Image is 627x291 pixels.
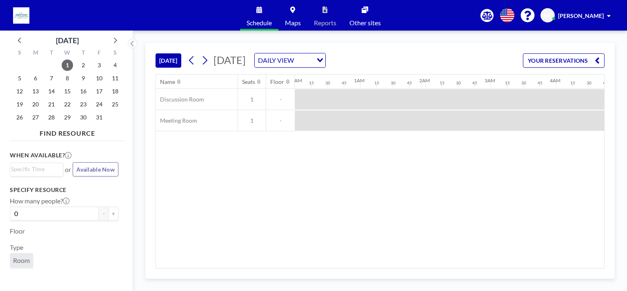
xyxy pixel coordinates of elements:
[314,20,336,26] span: Reports
[109,73,121,84] span: Saturday, October 11, 2025
[107,48,123,59] div: S
[10,243,23,251] label: Type
[289,77,302,84] div: 12AM
[30,86,41,97] span: Monday, October 13, 2025
[160,78,175,86] div: Name
[10,126,125,137] h4: FIND RESOURCE
[266,117,295,124] span: -
[14,86,25,97] span: Sunday, October 12, 2025
[10,227,25,235] label: Floor
[76,166,115,173] span: Available Now
[56,35,79,46] div: [DATE]
[109,99,121,110] span: Saturday, October 25, 2025
[485,77,495,84] div: 3AM
[78,86,89,97] span: Thursday, October 16, 2025
[238,96,266,103] span: 1
[285,20,301,26] span: Maps
[11,165,58,174] input: Search for option
[543,12,552,19] span: MC
[266,96,295,103] span: -
[270,78,284,86] div: Floor
[91,48,107,59] div: F
[30,73,41,84] span: Monday, October 6, 2025
[156,96,204,103] span: Discussion Room
[242,78,255,86] div: Seats
[156,117,197,124] span: Meeting Room
[30,112,41,123] span: Monday, October 27, 2025
[44,48,60,59] div: T
[558,12,604,19] span: [PERSON_NAME]
[156,53,181,68] button: [DATE]
[521,80,526,86] div: 30
[62,112,73,123] span: Wednesday, October 29, 2025
[109,86,121,97] span: Saturday, October 18, 2025
[109,207,118,220] button: +
[99,207,109,220] button: -
[419,77,430,84] div: 2AM
[109,60,121,71] span: Saturday, October 4, 2025
[587,80,591,86] div: 30
[10,186,118,194] h3: Specify resource
[93,86,105,97] span: Friday, October 17, 2025
[325,80,330,86] div: 30
[296,55,312,66] input: Search for option
[603,80,608,86] div: 45
[374,80,379,86] div: 15
[46,73,57,84] span: Tuesday, October 7, 2025
[13,7,29,24] img: organization-logo
[354,77,365,84] div: 1AM
[570,80,575,86] div: 15
[407,80,412,86] div: 45
[391,80,396,86] div: 30
[62,60,73,71] span: Wednesday, October 1, 2025
[505,80,510,86] div: 15
[10,197,69,205] label: How many people?
[238,117,266,124] span: 1
[93,99,105,110] span: Friday, October 24, 2025
[538,80,543,86] div: 45
[213,54,246,66] span: [DATE]
[12,48,28,59] div: S
[65,165,71,174] span: or
[10,163,63,175] div: Search for option
[255,53,325,67] div: Search for option
[256,55,296,66] span: DAILY VIEW
[342,80,347,86] div: 45
[78,112,89,123] span: Thursday, October 30, 2025
[349,20,381,26] span: Other sites
[62,86,73,97] span: Wednesday, October 15, 2025
[93,60,105,71] span: Friday, October 3, 2025
[456,80,461,86] div: 30
[78,99,89,110] span: Thursday, October 23, 2025
[13,256,30,264] span: Room
[46,86,57,97] span: Tuesday, October 14, 2025
[10,274,27,282] label: Name
[28,48,44,59] div: M
[78,73,89,84] span: Thursday, October 9, 2025
[309,80,314,86] div: 15
[472,80,477,86] div: 45
[75,48,91,59] div: T
[73,162,118,176] button: Available Now
[60,48,76,59] div: W
[14,99,25,110] span: Sunday, October 19, 2025
[78,60,89,71] span: Thursday, October 2, 2025
[30,99,41,110] span: Monday, October 20, 2025
[14,112,25,123] span: Sunday, October 26, 2025
[93,112,105,123] span: Friday, October 31, 2025
[46,99,57,110] span: Tuesday, October 21, 2025
[14,73,25,84] span: Sunday, October 5, 2025
[440,80,445,86] div: 15
[247,20,272,26] span: Schedule
[62,73,73,84] span: Wednesday, October 8, 2025
[46,112,57,123] span: Tuesday, October 28, 2025
[62,99,73,110] span: Wednesday, October 22, 2025
[93,73,105,84] span: Friday, October 10, 2025
[523,53,605,68] button: YOUR RESERVATIONS
[550,77,560,84] div: 4AM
